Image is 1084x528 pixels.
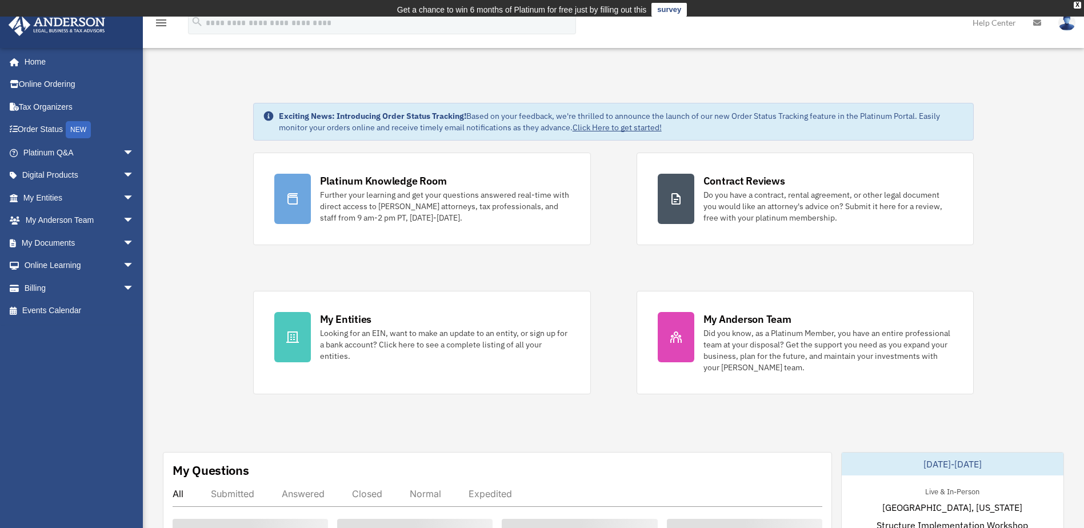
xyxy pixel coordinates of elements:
img: Anderson Advisors Platinum Portal [5,14,109,36]
a: My Documentsarrow_drop_down [8,231,151,254]
div: Expedited [469,488,512,499]
span: arrow_drop_down [123,277,146,300]
span: arrow_drop_down [123,231,146,255]
div: Submitted [211,488,254,499]
a: Contract Reviews Do you have a contract, rental agreement, or other legal document you would like... [637,153,974,245]
div: Answered [282,488,325,499]
a: Platinum Knowledge Room Further your learning and get your questions answered real-time with dire... [253,153,591,245]
div: Did you know, as a Platinum Member, you have an entire professional team at your disposal? Get th... [703,327,953,373]
span: arrow_drop_down [123,141,146,165]
span: arrow_drop_down [123,209,146,233]
a: My Entities Looking for an EIN, want to make an update to an entity, or sign up for a bank accoun... [253,291,591,394]
a: Events Calendar [8,299,151,322]
div: Get a chance to win 6 months of Platinum for free just by filling out this [397,3,647,17]
a: Platinum Q&Aarrow_drop_down [8,141,151,164]
a: My Entitiesarrow_drop_down [8,186,151,209]
div: Further your learning and get your questions answered real-time with direct access to [PERSON_NAM... [320,189,570,223]
a: survey [651,3,687,17]
div: Closed [352,488,382,499]
div: My Entities [320,312,371,326]
strong: Exciting News: Introducing Order Status Tracking! [279,111,466,121]
img: User Pic [1058,14,1075,31]
a: Click Here to get started! [573,122,662,133]
span: arrow_drop_down [123,254,146,278]
span: arrow_drop_down [123,186,146,210]
span: [GEOGRAPHIC_DATA], [US_STATE] [882,501,1022,514]
i: menu [154,16,168,30]
a: menu [154,20,168,30]
a: Online Ordering [8,73,151,96]
div: [DATE]-[DATE] [842,453,1063,475]
span: arrow_drop_down [123,164,146,187]
div: My Questions [173,462,249,479]
div: Normal [410,488,441,499]
div: Platinum Knowledge Room [320,174,447,188]
div: NEW [66,121,91,138]
div: All [173,488,183,499]
i: search [191,15,203,28]
a: Billingarrow_drop_down [8,277,151,299]
div: My Anderson Team [703,312,791,326]
a: Digital Productsarrow_drop_down [8,164,151,187]
div: Based on your feedback, we're thrilled to announce the launch of our new Order Status Tracking fe... [279,110,965,133]
div: Contract Reviews [703,174,785,188]
div: close [1074,2,1081,9]
div: Do you have a contract, rental agreement, or other legal document you would like an attorney's ad... [703,189,953,223]
a: Tax Organizers [8,95,151,118]
a: Home [8,50,146,73]
div: Live & In-Person [916,485,989,497]
a: Online Learningarrow_drop_down [8,254,151,277]
a: Order StatusNEW [8,118,151,142]
div: Looking for an EIN, want to make an update to an entity, or sign up for a bank account? Click her... [320,327,570,362]
a: My Anderson Teamarrow_drop_down [8,209,151,232]
a: My Anderson Team Did you know, as a Platinum Member, you have an entire professional team at your... [637,291,974,394]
